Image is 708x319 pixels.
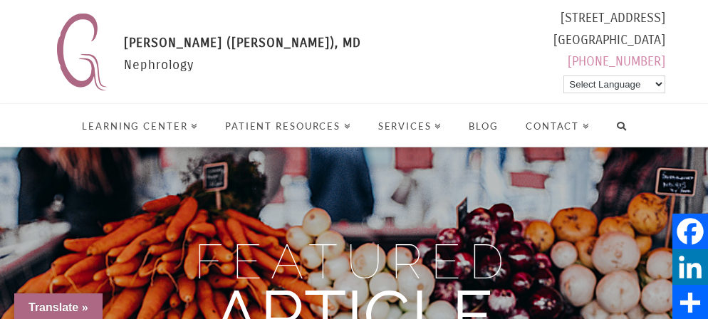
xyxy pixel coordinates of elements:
[211,104,364,147] a: Patient Resources
[28,301,88,313] span: Translate »
[511,104,603,147] a: Contact
[225,122,350,131] span: Patient Resources
[553,7,665,78] div: [STREET_ADDRESS] [GEOGRAPHIC_DATA]
[568,53,665,69] a: [PHONE_NUMBER]
[454,104,511,147] a: Blog
[364,104,455,147] a: Services
[68,104,211,147] a: Learning Center
[124,35,361,51] span: [PERSON_NAME] ([PERSON_NAME]), MD
[672,249,708,285] a: LinkedIn
[194,216,512,306] div: FEATURED
[82,122,198,131] span: Learning Center
[563,75,665,93] select: Language Translate Widget
[672,214,708,249] a: Facebook
[124,32,361,96] div: Nephrology
[378,122,442,131] span: Services
[469,122,499,131] span: Blog
[553,73,665,96] div: Powered by
[50,7,113,96] img: Nephrology
[526,122,590,131] span: Contact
